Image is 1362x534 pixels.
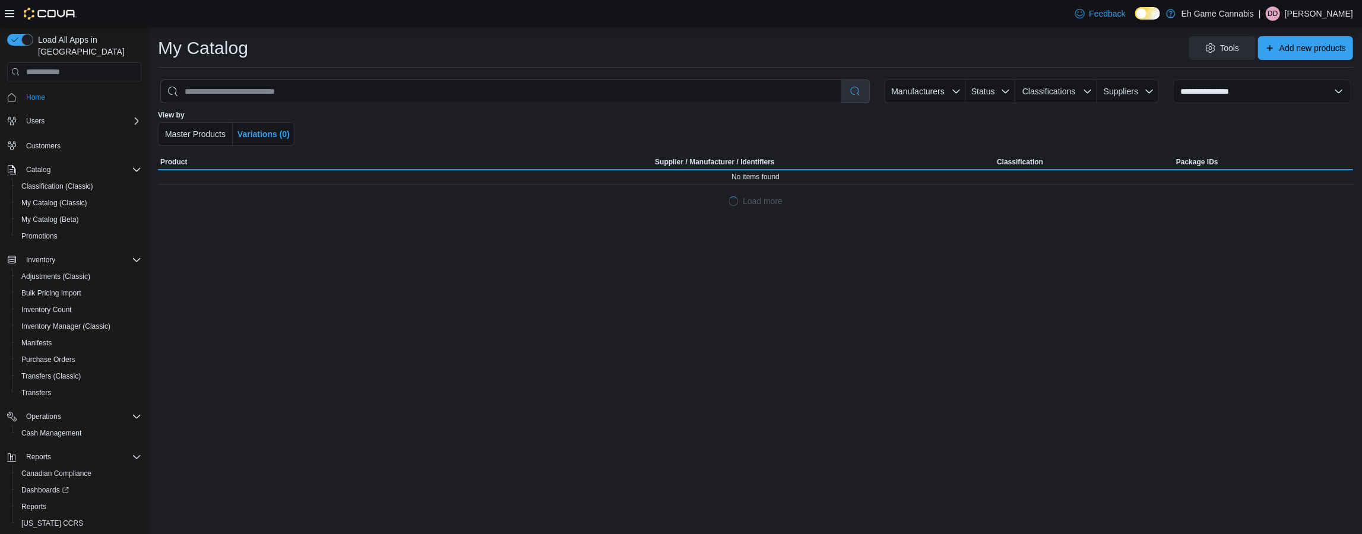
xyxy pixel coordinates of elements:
[724,189,787,213] button: LoadingLoad more
[12,335,146,351] button: Manifests
[1103,87,1138,96] span: Suppliers
[17,269,95,284] a: Adjustments (Classic)
[1258,7,1260,21] p: |
[17,196,141,210] span: My Catalog (Classic)
[17,500,141,514] span: Reports
[12,515,146,532] button: [US_STATE] CCRS
[21,288,81,298] span: Bulk Pricing Import
[21,138,141,152] span: Customers
[21,428,81,438] span: Cash Management
[33,34,141,58] span: Load All Apps in [GEOGRAPHIC_DATA]
[17,516,141,530] span: Washington CCRS
[1070,2,1130,26] a: Feedback
[158,36,248,60] h1: My Catalog
[26,141,61,151] span: Customers
[17,516,88,530] a: [US_STATE] CCRS
[21,338,52,348] span: Manifests
[12,228,146,244] button: Promotions
[21,253,141,267] span: Inventory
[743,195,783,207] span: Load more
[17,336,56,350] a: Manifests
[884,80,965,103] button: Manufacturers
[2,161,146,178] button: Catalog
[21,409,66,424] button: Operations
[26,255,55,265] span: Inventory
[971,87,994,96] span: Status
[17,212,84,227] a: My Catalog (Beta)
[21,90,50,104] a: Home
[21,388,51,398] span: Transfers
[2,113,146,129] button: Users
[2,408,146,425] button: Operations
[158,122,233,146] button: Master Products
[638,157,774,167] span: Supplier / Manufacturer / Identifiers
[17,386,56,400] a: Transfers
[21,139,65,153] a: Customers
[12,498,146,515] button: Reports
[17,386,141,400] span: Transfers
[17,466,96,481] a: Canadian Compliance
[17,483,141,497] span: Dashboards
[965,80,1015,103] button: Status
[17,229,62,243] a: Promotions
[233,122,294,146] button: Variations (0)
[12,195,146,211] button: My Catalog (Classic)
[17,319,115,333] a: Inventory Manager (Classic)
[21,485,69,495] span: Dashboards
[21,322,110,331] span: Inventory Manager (Classic)
[17,483,74,497] a: Dashboards
[12,268,146,285] button: Adjustments (Classic)
[21,114,141,128] span: Users
[158,110,184,120] label: View by
[17,269,141,284] span: Adjustments (Classic)
[17,352,80,367] a: Purchase Orders
[21,469,91,478] span: Canadian Compliance
[12,285,146,301] button: Bulk Pricing Import
[1265,7,1279,21] div: Dave Desmoulin
[12,351,146,368] button: Purchase Orders
[1267,7,1277,21] span: DD
[17,500,51,514] a: Reports
[1022,87,1075,96] span: Classifications
[17,369,141,383] span: Transfers (Classic)
[21,90,141,104] span: Home
[21,182,93,191] span: Classification (Classic)
[12,425,146,441] button: Cash Management
[1135,7,1160,20] input: Dark Mode
[726,195,740,208] span: Loading
[17,196,92,210] a: My Catalog (Classic)
[1176,157,1218,167] span: Package IDs
[17,179,141,193] span: Classification (Classic)
[12,384,146,401] button: Transfers
[17,212,141,227] span: My Catalog (Beta)
[237,129,290,139] span: Variations (0)
[26,93,45,102] span: Home
[165,129,226,139] span: Master Products
[26,165,50,174] span: Catalog
[160,157,187,167] span: Product
[12,368,146,384] button: Transfers (Classic)
[12,465,146,482] button: Canadian Compliance
[1097,80,1158,103] button: Suppliers
[21,305,72,314] span: Inventory Count
[1189,36,1255,60] button: Tools
[21,272,90,281] span: Adjustments (Classic)
[1284,7,1353,21] p: [PERSON_NAME]
[21,198,87,208] span: My Catalog (Classic)
[21,253,60,267] button: Inventory
[21,371,81,381] span: Transfers (Classic)
[17,229,141,243] span: Promotions
[1015,80,1097,103] button: Classifications
[12,211,146,228] button: My Catalog (Beta)
[1089,8,1125,20] span: Feedback
[21,163,55,177] button: Catalog
[17,286,86,300] a: Bulk Pricing Import
[17,319,141,333] span: Inventory Manager (Classic)
[24,8,77,20] img: Cova
[21,215,79,224] span: My Catalog (Beta)
[12,318,146,335] button: Inventory Manager (Classic)
[996,157,1043,167] span: Classification
[17,426,86,440] a: Cash Management
[1279,42,1345,54] span: Add new products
